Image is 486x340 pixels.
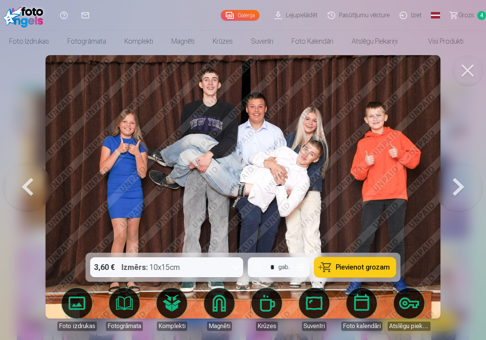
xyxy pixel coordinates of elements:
a: Galerija [221,10,259,21]
a: Krūzes [204,31,242,52]
a: Komplekti [150,288,193,331]
a: Suvenīri [293,288,336,331]
a: Atslēgu piekariņi [342,31,407,52]
div: Fotogrāmata [106,322,143,331]
div: 3,60 € [90,257,119,277]
a: Magnēti [162,31,204,52]
div: Suvenīri [302,322,326,331]
a: Krūzes [245,288,288,331]
div: 10x15cm [122,257,180,277]
span: 4 [477,11,486,20]
span: Pievienot grozam [336,264,390,271]
a: Atslēgu piekariņi [388,288,431,331]
a: Suvenīri [242,31,282,52]
div: Krūzes [256,322,278,331]
a: Visi produkti [407,31,473,52]
a: Komplekti [115,31,162,52]
img: /fa1 [3,3,47,28]
button: Pievienot grozam [315,257,396,277]
a: Magnēti [198,288,241,331]
div: Foto kalendāri [341,322,382,331]
a: Fotogrāmata [58,31,115,52]
div: Atslēgu piekariņi [388,322,431,331]
div: gab. [279,263,290,272]
div: Komplekti [157,322,187,331]
a: Fotogrāmata [103,288,146,331]
div: Foto izdrukas [57,322,97,331]
a: Foto izdrukas [55,288,98,331]
a: Foto kalendāri [340,288,383,331]
span: Grozs [458,11,474,20]
strong: Izmērs : [122,262,148,273]
a: Foto kalendāri [282,31,342,52]
div: Magnēti [207,322,232,331]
